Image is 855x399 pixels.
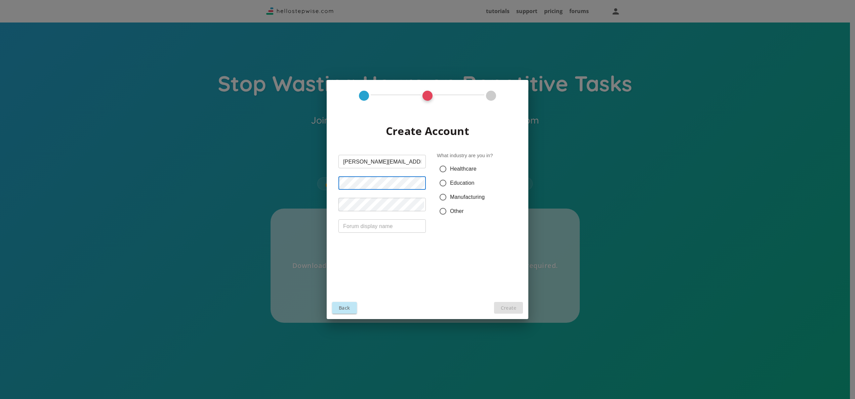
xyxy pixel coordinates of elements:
[338,155,426,168] input: Enter your email
[386,123,469,140] p: Create Account
[338,219,426,233] input: Forum display name
[450,165,477,173] span: Healthcare
[450,179,475,187] span: Education
[332,302,357,314] button: Back
[450,207,464,215] span: Other
[437,152,493,159] legend: What industry are you in?
[450,193,485,201] span: Manufacturing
